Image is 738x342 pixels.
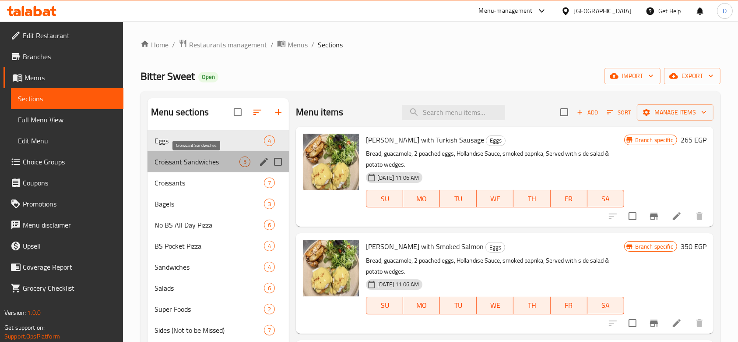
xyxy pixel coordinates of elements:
[148,151,289,172] div: Croissant Sandwiches5edit
[155,262,264,272] span: Sandwiches
[148,235,289,256] div: BS Pocket Pizza4
[264,263,274,271] span: 4
[23,178,116,188] span: Coupons
[148,299,289,320] div: Super Foods2
[513,190,550,207] button: TH
[604,68,661,84] button: import
[247,102,268,123] span: Sort sections
[366,255,624,277] p: Bread, guacamole, 2 poached eggs, Hollandise Sauce, smoked paprika, Served with side salad & pota...
[4,214,123,235] a: Menu disclaimer
[141,66,195,86] span: Bitter Sweet
[587,297,624,314] button: SA
[155,178,264,188] span: Croissants
[551,297,587,314] button: FR
[148,130,289,151] div: Eggs4
[681,134,706,146] h6: 265 EGP
[141,39,720,50] nav: breadcrumb
[723,6,727,16] span: O
[644,107,706,118] span: Manage items
[403,297,440,314] button: MO
[264,199,275,209] div: items
[407,299,436,312] span: MO
[623,207,642,225] span: Select to update
[4,193,123,214] a: Promotions
[554,299,584,312] span: FR
[264,242,274,250] span: 4
[517,192,547,205] span: TH
[264,221,274,229] span: 6
[576,107,599,118] span: Add
[277,39,308,50] a: Menus
[172,39,175,50] li: /
[296,106,344,119] h2: Menu items
[264,178,275,188] div: items
[366,297,403,314] button: SU
[643,313,664,334] button: Branch-specific-item
[366,148,624,170] p: Bread, guacamole, 2 poached eggs, Hollandise Sauce, smoked paprika, Served with side salad & pota...
[555,103,573,121] span: Select section
[198,73,218,81] span: Open
[477,297,513,314] button: WE
[264,135,275,146] div: items
[155,304,264,314] span: Super Foods
[23,241,116,251] span: Upsell
[643,206,664,227] button: Branch-specific-item
[485,242,505,253] div: Eggs
[155,325,264,335] span: Sides (Not to be Missed)
[155,241,264,251] span: BS Pocket Pizza
[23,283,116,293] span: Grocery Checklist
[4,278,123,299] a: Grocery Checklist
[607,107,631,118] span: Sort
[264,304,275,314] div: items
[632,136,677,144] span: Branch specific
[486,135,505,146] span: Eggs
[4,256,123,278] a: Coverage Report
[517,299,547,312] span: TH
[240,158,250,166] span: 5
[689,313,710,334] button: delete
[155,199,264,209] span: Bagels
[264,262,275,272] div: items
[23,220,116,230] span: Menu disclaimer
[440,190,477,207] button: TU
[264,284,274,292] span: 6
[4,172,123,193] a: Coupons
[264,305,274,313] span: 2
[148,193,289,214] div: Bagels3
[440,297,477,314] button: TU
[486,135,506,146] div: Eggs
[632,242,677,251] span: Branch specific
[148,278,289,299] div: Salads6
[671,318,682,328] a: Edit menu item
[264,220,275,230] div: items
[239,157,250,167] div: items
[403,190,440,207] button: MO
[601,106,637,119] span: Sort items
[155,283,264,293] span: Salads
[551,190,587,207] button: FR
[311,39,314,50] li: /
[11,130,123,151] a: Edit Menu
[689,206,710,227] button: delete
[479,6,533,16] div: Menu-management
[611,71,654,82] span: import
[366,190,403,207] button: SU
[189,39,267,50] span: Restaurants management
[664,68,720,84] button: export
[513,297,550,314] button: TH
[443,192,473,205] span: TU
[155,220,264,230] span: No BS All Day Pizza
[480,299,510,312] span: WE
[11,88,123,109] a: Sections
[23,262,116,272] span: Coverage Report
[4,307,26,318] span: Version:
[148,320,289,341] div: Sides (Not to be Missed)7
[18,93,116,104] span: Sections
[23,157,116,167] span: Choice Groups
[573,106,601,119] button: Add
[268,102,289,123] button: Add section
